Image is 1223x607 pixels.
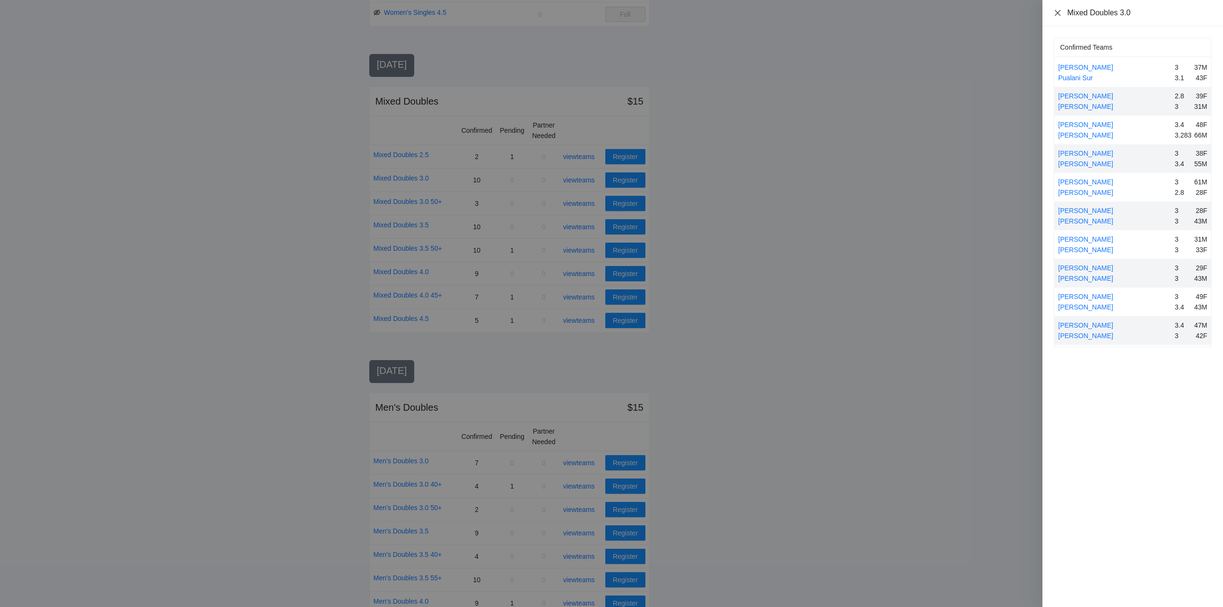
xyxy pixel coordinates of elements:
a: [PERSON_NAME] [1058,293,1113,300]
div: 3 [1175,291,1189,302]
div: 2.8 [1175,91,1189,101]
div: 55M [1193,159,1207,169]
a: [PERSON_NAME] [1058,103,1113,110]
div: 3 [1175,330,1189,341]
a: [PERSON_NAME] [1058,246,1113,254]
div: 47M [1193,320,1207,330]
div: 28F [1193,187,1207,198]
a: [PERSON_NAME] [1058,332,1113,340]
a: [PERSON_NAME] [1058,149,1113,157]
div: 43M [1193,273,1207,284]
a: [PERSON_NAME] [1058,64,1113,71]
div: 28F [1193,205,1207,216]
div: 31M [1193,234,1207,245]
div: 43M [1193,216,1207,226]
a: [PERSON_NAME] [1058,235,1113,243]
div: 43F [1193,73,1207,83]
div: 3.283 [1175,130,1189,140]
div: 37M [1193,62,1207,73]
div: 2.8 [1175,187,1189,198]
a: [PERSON_NAME] [1058,92,1113,100]
div: Mixed Doubles 3.0 [1067,8,1212,18]
div: 3 [1175,234,1189,245]
div: 38F [1193,148,1207,159]
div: 3.4 [1175,159,1189,169]
div: 3 [1175,177,1189,187]
a: Pualani Sur [1058,74,1093,82]
a: [PERSON_NAME] [1058,160,1113,168]
div: 3 [1175,263,1189,273]
div: 3.4 [1175,302,1189,312]
div: 33F [1193,245,1207,255]
div: 61M [1193,177,1207,187]
button: Close [1054,9,1062,17]
a: [PERSON_NAME] [1058,303,1113,311]
div: Confirmed Teams [1060,38,1205,56]
a: [PERSON_NAME] [1058,178,1113,186]
a: [PERSON_NAME] [1058,207,1113,214]
div: 43M [1193,302,1207,312]
div: 3 [1175,101,1189,112]
span: close [1054,9,1062,17]
div: 3 [1175,205,1189,216]
a: [PERSON_NAME] [1058,264,1113,272]
div: 29F [1193,263,1207,273]
div: 42F [1193,330,1207,341]
div: 48F [1193,119,1207,130]
a: [PERSON_NAME] [1058,121,1113,128]
a: [PERSON_NAME] [1058,189,1113,196]
div: 3 [1175,148,1189,159]
a: [PERSON_NAME] [1058,275,1113,282]
div: 66M [1193,130,1207,140]
div: 3.1 [1175,73,1189,83]
a: [PERSON_NAME] [1058,131,1113,139]
div: 3.4 [1175,320,1189,330]
div: 3 [1175,62,1189,73]
div: 3.4 [1175,119,1189,130]
div: 3 [1175,273,1189,284]
div: 3 [1175,216,1189,226]
a: [PERSON_NAME] [1058,321,1113,329]
div: 49F [1193,291,1207,302]
a: [PERSON_NAME] [1058,217,1113,225]
div: 31M [1193,101,1207,112]
div: 39F [1193,91,1207,101]
div: 3 [1175,245,1189,255]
